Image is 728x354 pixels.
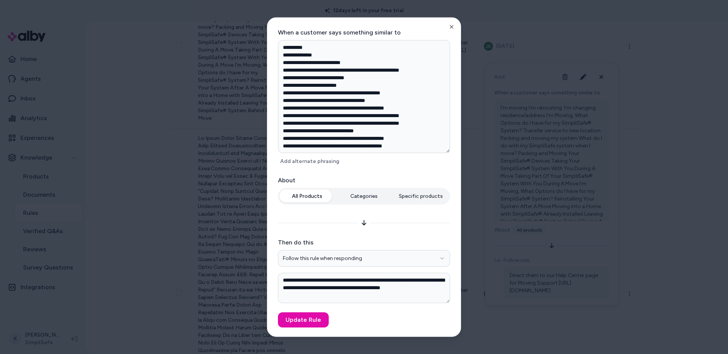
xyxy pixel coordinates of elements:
label: Then do this [278,238,450,247]
button: Specific products [393,190,449,203]
button: All Products [279,190,335,203]
label: When a customer says something similar to [278,28,450,37]
button: Update Rule [278,312,329,327]
button: Add alternate phrasing [278,156,342,167]
label: About [278,176,450,185]
button: Categories [336,190,392,203]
